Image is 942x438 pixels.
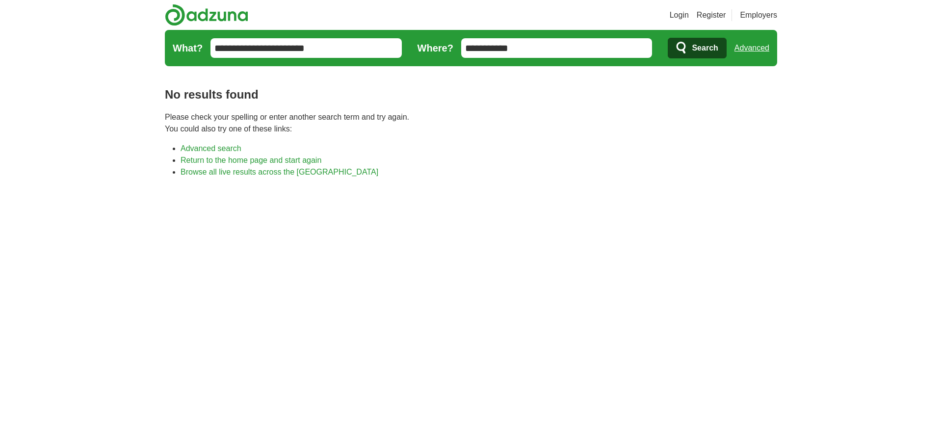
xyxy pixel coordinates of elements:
[692,38,718,58] span: Search
[165,4,248,26] img: Adzuna logo
[181,156,321,164] a: Return to the home page and start again
[181,168,378,176] a: Browse all live results across the [GEOGRAPHIC_DATA]
[173,41,203,55] label: What?
[165,111,777,135] p: Please check your spelling or enter another search term and try again. You could also try one of ...
[418,41,453,55] label: Where?
[697,9,726,21] a: Register
[668,38,726,58] button: Search
[670,9,689,21] a: Login
[740,9,777,21] a: Employers
[165,86,777,103] h1: No results found
[734,38,769,58] a: Advanced
[181,144,241,153] a: Advanced search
